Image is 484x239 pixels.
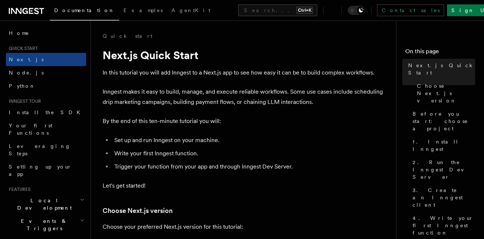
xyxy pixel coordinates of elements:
span: 2. Run the Inngest Dev Server [413,159,475,181]
a: 3. Create an Inngest client [410,184,475,211]
a: Home [6,26,86,40]
a: Install the SDK [6,106,86,119]
a: Quick start [103,32,152,40]
a: AgentKit [167,2,215,20]
a: Next.js [6,53,86,66]
button: Toggle dark mode [348,6,365,15]
a: Before you start: choose a project [410,107,475,135]
span: Inngest tour [6,98,41,104]
p: Inngest makes it easy to build, manage, and execute reliable workflows. Some use cases include sc... [103,87,390,107]
button: Search...Ctrl+K [238,4,317,16]
span: Home [9,29,29,37]
span: Python [9,83,36,89]
a: Python [6,79,86,93]
span: Leveraging Steps [9,143,71,156]
a: Documentation [50,2,119,21]
li: Trigger your function from your app and through Inngest Dev Server. [112,162,390,172]
p: Let's get started! [103,181,390,191]
a: 2. Run the Inngest Dev Server [410,156,475,184]
li: Set up and run Inngest on your machine. [112,135,390,145]
li: Write your first Inngest function. [112,148,390,159]
span: 3. Create an Inngest client [413,187,475,209]
span: Setting up your app [9,164,72,177]
span: Choose Next.js version [417,82,475,104]
span: Next.js [9,57,44,62]
span: AgentKit [171,7,210,13]
p: In this tutorial you will add Inngest to a Next.js app to see how easy it can be to build complex... [103,68,390,78]
a: Contact sales [377,4,444,16]
span: Your first Functions [9,123,52,136]
p: By the end of this ten-minute tutorial you will: [103,116,390,126]
h4: On this page [405,47,475,59]
a: Examples [119,2,167,20]
button: Events & Triggers [6,214,86,235]
span: Next.js Quick Start [408,62,475,76]
span: Examples [123,7,163,13]
h1: Next.js Quick Start [103,48,390,62]
span: Before you start: choose a project [413,110,475,132]
span: 1. Install Inngest [413,138,475,153]
a: Choose Next.js version [414,79,475,107]
p: Choose your preferred Next.js version for this tutorial: [103,222,390,232]
a: Leveraging Steps [6,140,86,160]
a: Next.js Quick Start [405,59,475,79]
a: Node.js [6,66,86,79]
button: Local Development [6,194,86,214]
span: Local Development [6,197,80,211]
a: Setting up your app [6,160,86,181]
a: Choose Next.js version [103,206,173,216]
a: Your first Functions [6,119,86,140]
span: 4. Write your first Inngest function [413,214,475,236]
span: Documentation [54,7,115,13]
span: Quick start [6,46,38,51]
span: Install the SDK [9,109,85,115]
span: Events & Triggers [6,217,80,232]
span: Features [6,187,30,192]
a: 1. Install Inngest [410,135,475,156]
kbd: Ctrl+K [296,7,313,14]
span: Node.js [9,70,44,76]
